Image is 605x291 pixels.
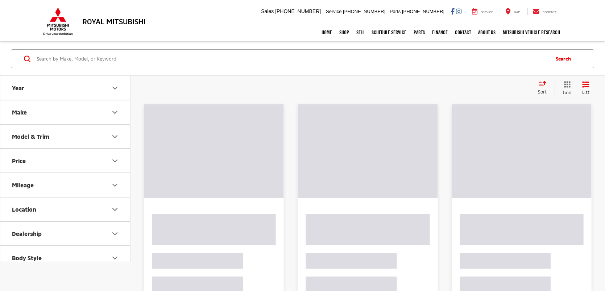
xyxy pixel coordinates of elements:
a: Contact [527,8,562,15]
a: Parts: Opens in a new tab [410,23,428,41]
span: List [582,89,589,95]
button: PricePrice [0,149,131,172]
div: Price [12,157,26,164]
span: Sort [538,89,547,94]
a: Map [500,8,525,15]
button: Select sort value [534,81,555,95]
div: Body Style [111,254,119,262]
a: Mitsubishi Vehicle Research [499,23,564,41]
div: Location [12,206,36,213]
span: Contact [542,11,556,14]
div: Mileage [111,181,119,190]
div: Dealership [12,230,42,237]
span: Service [481,11,493,14]
a: Service [467,8,499,15]
button: LocationLocation [0,198,131,221]
span: Map [514,11,520,14]
a: Home [318,23,336,41]
a: Shop [336,23,353,41]
input: Search by Make, Model, or Keyword [36,50,548,67]
button: MileageMileage [0,173,131,197]
span: [PHONE_NUMBER] [275,8,321,14]
a: Schedule Service: Opens in a new tab [368,23,410,41]
div: Model & Trim [111,132,119,141]
img: Mitsubishi [42,7,74,36]
button: MakeMake [0,100,131,124]
span: [PHONE_NUMBER] [343,9,385,14]
button: List View [577,81,595,96]
a: Facebook: Click to visit our Facebook page [451,8,455,14]
span: Sales [261,8,274,14]
a: Sell [353,23,368,41]
h3: Royal Mitsubishi [82,17,146,25]
div: Year [111,84,119,92]
div: Model & Trim [12,133,49,140]
div: Body Style [12,254,42,261]
a: About Us [475,23,499,41]
a: Contact [451,23,475,41]
span: Parts [390,9,401,14]
div: Make [111,108,119,117]
a: Instagram: Click to visit our Instagram page [456,8,461,14]
button: Model & TrimModel & Trim [0,125,131,148]
div: Price [111,157,119,165]
div: Mileage [12,182,34,188]
div: Year [12,84,24,91]
span: Service [326,9,341,14]
button: YearYear [0,76,131,100]
span: Grid [563,90,571,96]
button: Body StyleBody Style [0,246,131,270]
div: Make [12,109,27,116]
a: Finance [428,23,451,41]
button: Grid View [555,81,577,96]
button: Search [548,50,581,68]
button: DealershipDealership [0,222,131,245]
div: Dealership [111,229,119,238]
span: [PHONE_NUMBER] [402,9,444,14]
div: Location [111,205,119,214]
